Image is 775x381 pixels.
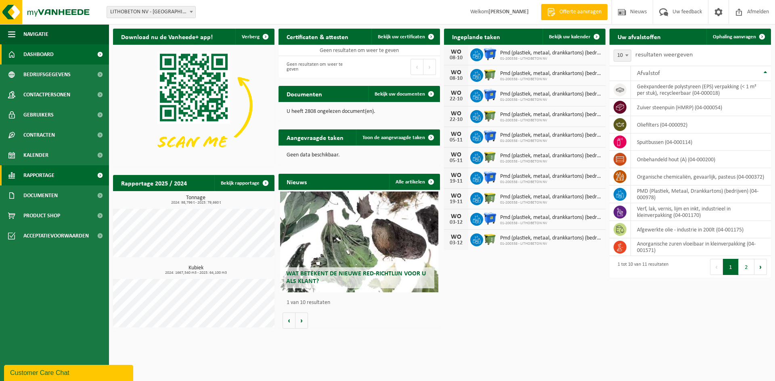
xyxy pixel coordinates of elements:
[614,258,668,276] div: 1 tot 10 van 11 resultaten
[448,69,464,76] div: WO
[107,6,196,18] span: LITHOBETON NV - SNAASKERKE
[23,145,48,165] span: Kalender
[500,221,601,226] span: 01-200338 - LITHOBETON NV
[500,159,601,164] span: 01-200338 - LITHOBETON NV
[631,238,771,256] td: anorganische zuren vloeibaar in kleinverpakking (04-001571)
[631,168,771,185] td: organische chemicaliën, gevaarlijk, pasteus (04-000372)
[500,235,601,242] span: Pmd (plastiek, metaal, drankkartons) (bedrijven)
[23,44,54,65] span: Dashboard
[362,135,425,140] span: Toon de aangevraagde taken
[279,86,330,102] h2: Documenten
[423,59,436,75] button: Next
[713,34,756,40] span: Ophaling aanvragen
[23,85,70,105] span: Contactpersonen
[500,180,601,185] span: 01-200338 - LITHOBETON NV
[287,109,432,115] p: U heeft 2808 ongelezen document(en).
[500,118,601,123] span: 01-200338 - LITHOBETON NV
[448,117,464,123] div: 22-10
[448,213,464,220] div: WO
[541,4,607,20] a: Offerte aanvragen
[356,129,439,146] a: Toon de aangevraagde taken
[283,312,295,329] button: Vorige
[500,77,601,82] span: 01-200338 - LITHOBETON NV
[483,88,497,102] img: WB-1100-HPE-BE-01
[635,52,693,58] label: resultaten weergeven
[631,116,771,133] td: oliefilters (04-000092)
[389,174,439,190] a: Alle artikelen
[448,152,464,158] div: WO
[23,165,54,185] span: Rapportage
[242,34,260,40] span: Verberg
[375,92,425,97] span: Bekijk uw documenten
[283,58,355,76] div: Geen resultaten om weer te geven
[448,137,464,143] div: 05-11
[4,363,135,381] iframe: chat widget
[631,133,771,151] td: spuitbussen (04-000114)
[483,68,497,81] img: WB-1100-HPE-GN-50
[113,45,274,166] img: Download de VHEPlus App
[483,109,497,123] img: WB-1100-HPE-GN-50
[378,34,425,40] span: Bekijk uw certificaten
[483,212,497,225] img: WB-1100-HPE-BE-01
[23,226,89,246] span: Acceptatievoorwaarden
[448,193,464,199] div: WO
[411,59,423,75] button: Previous
[448,234,464,240] div: WO
[483,232,497,246] img: WB-1100-HPE-GN-50
[500,242,601,246] span: 01-200338 - LITHOBETON NV
[631,81,771,99] td: geëxpandeerde polystyreen (EPS) verpakking (< 1 m² per stuk), recycleerbaar (04-000018)
[448,199,464,205] div: 19-11
[754,259,767,275] button: Next
[488,9,529,15] strong: [PERSON_NAME]
[117,201,274,205] span: 2024: 98,796 t - 2025: 79,660 t
[500,50,601,56] span: Pmd (plastiek, metaal, drankkartons) (bedrijven)
[235,29,274,45] button: Verberg
[631,99,771,116] td: zuiver steenpuin (HMRP) (04-000054)
[483,47,497,61] img: WB-1100-HPE-BE-01
[500,91,601,98] span: Pmd (plastiek, metaal, drankkartons) (bedrijven)
[286,271,426,285] span: Wat betekent de nieuwe RED-richtlijn voor u als klant?
[500,132,601,139] span: Pmd (plastiek, metaal, drankkartons) (bedrijven)
[287,152,432,158] p: Geen data beschikbaar.
[23,105,54,125] span: Gebruikers
[23,65,71,85] span: Bedrijfsgegevens
[279,129,352,145] h2: Aangevraagde taken
[448,179,464,184] div: 19-11
[448,90,464,96] div: WO
[631,221,771,238] td: afgewerkte olie - industrie in 200lt (04-001175)
[631,185,771,203] td: PMD (Plastiek, Metaal, Drankkartons) (bedrijven) (04-000978)
[500,56,601,61] span: 01-200338 - LITHOBETON NV
[500,139,601,144] span: 01-200338 - LITHOBETON NV
[368,86,439,102] a: Bekijk uw documenten
[739,259,754,275] button: 2
[23,24,48,44] span: Navigatie
[483,171,497,184] img: WB-1100-HPE-BE-01
[448,158,464,164] div: 05-11
[500,153,601,159] span: Pmd (plastiek, metaal, drankkartons) (bedrijven)
[117,195,274,205] h3: Tonnage
[448,49,464,55] div: WO
[117,271,274,275] span: 2024: 1667,540 m3 - 2025: 64,100 m3
[279,45,440,56] td: Geen resultaten om weer te geven
[706,29,770,45] a: Ophaling aanvragen
[371,29,439,45] a: Bekijk uw certificaten
[500,71,601,77] span: Pmd (plastiek, metaal, drankkartons) (bedrijven)
[614,50,631,61] span: 10
[113,29,221,44] h2: Download nu de Vanheede+ app!
[448,55,464,61] div: 08-10
[279,29,356,44] h2: Certificaten & attesten
[448,76,464,81] div: 08-10
[500,173,601,180] span: Pmd (plastiek, metaal, drankkartons) (bedrijven)
[631,203,771,221] td: verf, lak, vernis, lijm en inkt, industrieel in kleinverpakking (04-001170)
[549,34,591,40] span: Bekijk uw kalender
[557,8,603,16] span: Offerte aanvragen
[448,110,464,117] div: WO
[448,131,464,137] div: WO
[637,70,660,77] span: Afvalstof
[542,29,605,45] a: Bekijk uw kalender
[448,96,464,102] div: 22-10
[500,112,601,118] span: Pmd (plastiek, metaal, drankkartons) (bedrijven)
[280,192,438,292] a: Wat betekent de nieuwe RED-richtlijn voor u als klant?
[214,175,274,191] a: Bekijk rapportage
[295,312,308,329] button: Volgende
